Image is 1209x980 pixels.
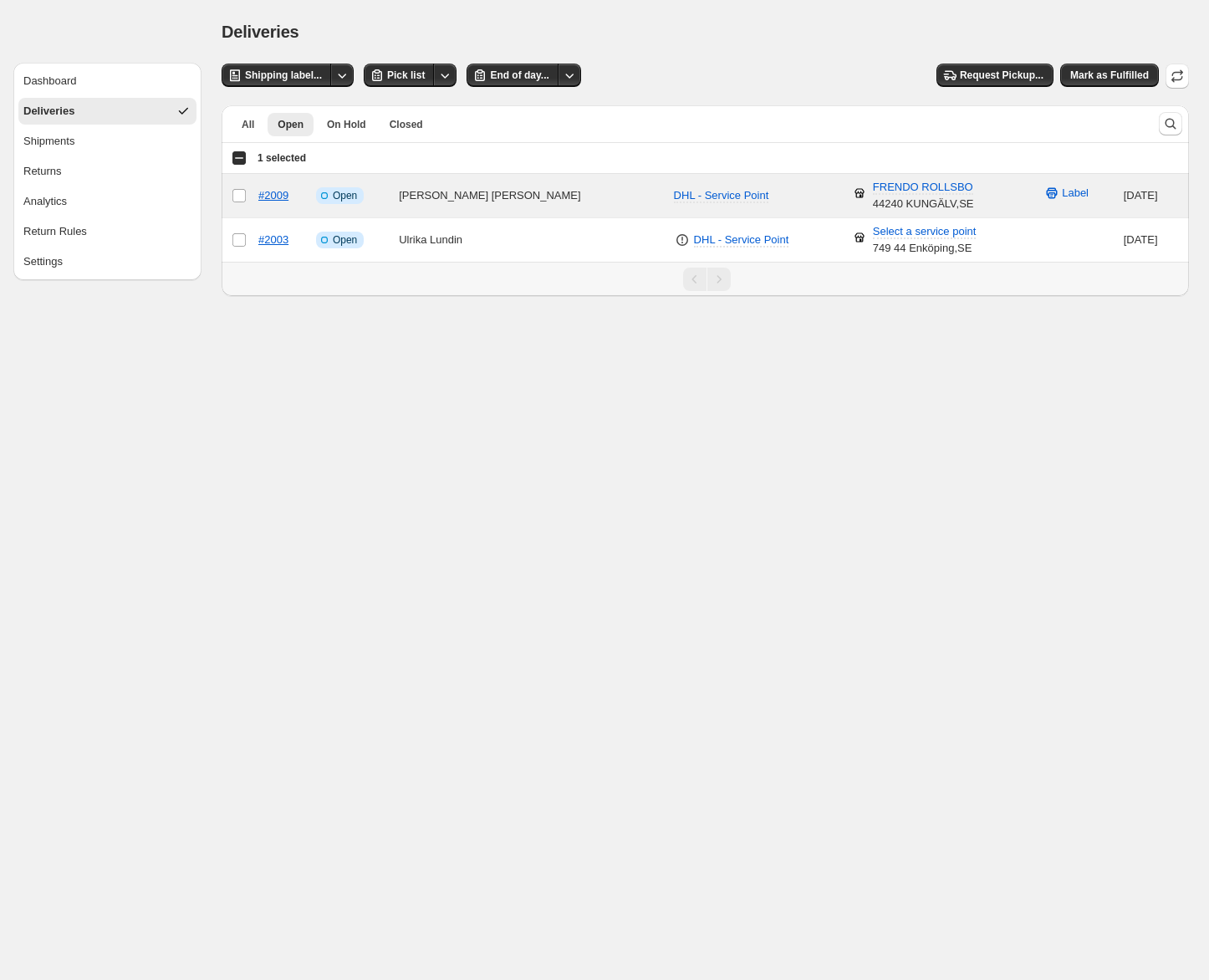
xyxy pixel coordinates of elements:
div: Deliveries [23,103,74,120]
nav: Pagination [222,262,1189,296]
span: All [242,118,254,131]
div: Analytics [23,193,67,210]
a: #2003 [258,233,288,246]
button: FRENDO ROLLSBO [863,174,983,201]
span: Open [333,189,357,202]
button: Dashboard [18,68,196,94]
div: Dashboard [23,73,77,89]
div: Returns [23,163,62,180]
span: End of day... [490,69,548,82]
button: Other actions [433,64,457,87]
button: Analytics [18,188,196,215]
button: Label [1033,180,1099,207]
div: Settings [23,253,63,270]
div: 749 44 Enköping , SE [873,223,977,257]
button: Select a service point [863,218,987,245]
span: 1 selected [258,151,306,165]
span: DHL - Service Point [694,233,789,246]
span: Select a service point [873,225,977,239]
span: Request Pickup... [960,69,1043,82]
button: Returns [18,158,196,185]
button: Pick list [364,64,435,87]
span: Open [278,118,304,131]
button: Return Rules [18,218,196,245]
span: DHL - Service Point [674,189,769,202]
button: Shipping label... [222,64,332,87]
button: DHL - Service Point [664,182,779,209]
button: Other actions [330,64,354,87]
div: Shipments [23,133,74,150]
span: On Hold [327,118,366,131]
button: Deliveries [18,98,196,125]
button: End of day... [467,64,559,87]
span: Closed [390,118,423,131]
td: [PERSON_NAME] [PERSON_NAME] [394,174,668,218]
span: FRENDO ROLLSBO [873,181,973,195]
span: Mark as Fulfilled [1070,69,1149,82]
button: Mark as Fulfilled [1060,64,1159,87]
button: Search and filter results [1159,112,1182,135]
div: 44240 KUNGÄLV , SE [873,179,974,212]
span: Shipping label... [245,69,322,82]
button: DHL - Service Point [684,227,799,253]
button: Shipments [18,128,196,155]
button: Other actions [558,64,581,87]
span: Label [1062,185,1089,202]
span: Open [333,233,357,247]
span: Pick list [387,69,425,82]
button: Settings [18,248,196,275]
time: Friday, September 12, 2025 at 2:11:23 PM [1124,233,1158,246]
a: #2009 [258,189,288,202]
time: Tuesday, September 16, 2025 at 9:48:51 AM [1124,189,1158,202]
div: Return Rules [23,223,87,240]
span: Deliveries [222,23,299,41]
button: Request Pickup... [936,64,1053,87]
td: Ulrika Lundin [394,218,668,263]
